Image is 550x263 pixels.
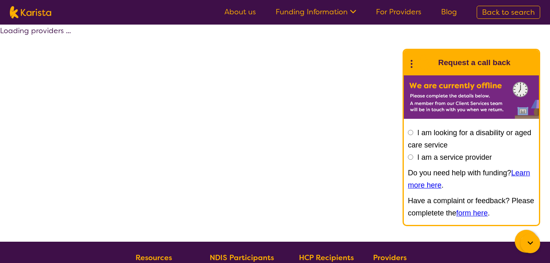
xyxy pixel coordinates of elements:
[456,209,488,217] a: form here
[408,195,535,219] p: Have a complaint or feedback? Please completete the .
[482,7,535,17] span: Back to search
[299,253,354,263] b: HCP Recipients
[210,253,274,263] b: NDIS Participants
[477,6,540,19] a: Back to search
[417,153,492,161] label: I am a service provider
[438,57,510,69] h1: Request a call back
[224,7,256,17] a: About us
[417,54,433,71] img: Karista
[276,7,356,17] a: Funding Information
[136,253,172,263] b: Resources
[441,7,457,17] a: Blog
[376,7,421,17] a: For Providers
[10,6,51,18] img: Karista logo
[404,75,539,119] img: Karista offline chat form to request call back
[408,167,535,191] p: Do you need help with funding? .
[408,129,531,149] label: I am looking for a disability or aged care service
[373,253,407,263] b: Providers
[515,230,538,253] button: Channel Menu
